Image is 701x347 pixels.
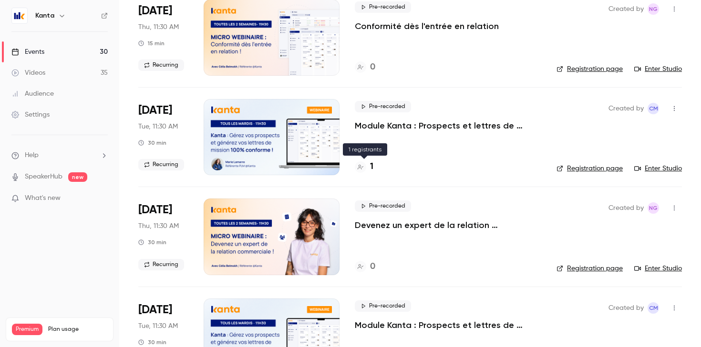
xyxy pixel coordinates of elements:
span: Nicolas Guitard [648,3,659,15]
a: Enter Studio [634,64,682,74]
span: Created by [608,302,644,314]
h4: 1 [370,160,373,173]
span: [DATE] [138,103,172,118]
div: Oct 23 Thu, 11:30 AM (Europe/Paris) [138,198,188,275]
a: SpeakerHub [25,172,62,182]
span: What's new [25,193,61,203]
li: help-dropdown-opener [11,150,108,160]
a: Enter Studio [634,164,682,173]
span: Recurring [138,159,184,170]
span: Nicolas Guitard [648,202,659,214]
div: 30 min [138,139,166,147]
a: Registration page [557,164,623,173]
h4: 0 [370,260,375,273]
h4: 0 [370,61,375,74]
span: Charlotte MARTEL [648,302,659,314]
span: Created by [608,202,644,214]
span: Thu, 11:30 AM [138,221,179,231]
div: Settings [11,110,50,119]
span: Pre-recorded [355,1,411,13]
iframe: Noticeable Trigger [96,194,108,203]
div: Events [11,47,44,57]
span: [DATE] [138,202,172,218]
span: Charlotte MARTEL [648,103,659,114]
span: Tue, 11:30 AM [138,321,178,331]
span: CM [649,103,658,114]
span: Created by [608,103,644,114]
div: Oct 21 Tue, 11:30 AM (Europe/Paris) [138,99,188,175]
span: Recurring [138,259,184,270]
a: 0 [355,61,375,74]
a: Enter Studio [634,264,682,273]
span: Pre-recorded [355,200,411,212]
a: Module Kanta : Prospects et lettres de mission [355,319,541,331]
span: Thu, 11:30 AM [138,22,179,32]
a: 0 [355,260,375,273]
span: Plan usage [48,326,107,333]
span: Recurring [138,59,184,71]
a: 1 [355,160,373,173]
span: Help [25,150,39,160]
a: Module Kanta : Prospects et lettres de mission [355,120,541,131]
span: Tue, 11:30 AM [138,122,178,131]
div: Audience [11,89,54,99]
div: 30 min [138,238,166,246]
a: Conformité dès l'entrée en relation [355,20,499,32]
div: 30 min [138,338,166,346]
span: CM [649,302,658,314]
span: [DATE] [138,3,172,19]
span: NG [649,3,658,15]
span: Pre-recorded [355,101,411,112]
span: NG [649,202,658,214]
span: Premium [12,324,42,335]
a: Devenez un expert de la relation commerciale ! [355,219,541,231]
span: [DATE] [138,302,172,317]
img: Kanta [12,8,27,23]
span: new [68,172,87,182]
span: Pre-recorded [355,300,411,312]
a: Registration page [557,64,623,74]
div: Videos [11,68,45,78]
a: Registration page [557,264,623,273]
span: Created by [608,3,644,15]
div: 15 min [138,40,165,47]
h6: Kanta [35,11,54,20]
